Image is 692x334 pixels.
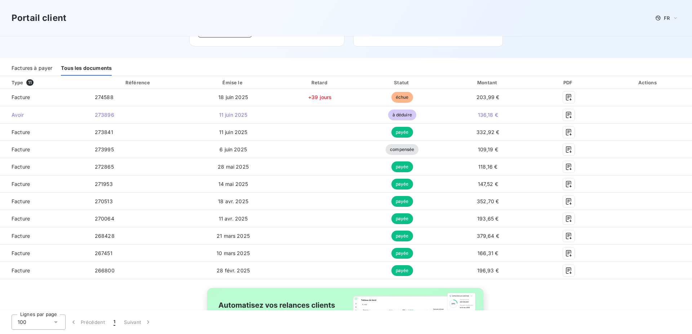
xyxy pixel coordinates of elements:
[444,79,532,86] div: Montant
[219,112,248,118] span: 11 juin 2025
[478,250,498,256] span: 166,31 €
[95,146,114,152] span: 273995
[476,129,499,135] span: 332,92 €
[391,179,413,190] span: payée
[391,248,413,259] span: payée
[218,198,248,204] span: 18 avr. 2025
[95,164,114,170] span: 272865
[217,250,250,256] span: 10 mars 2025
[95,112,114,118] span: 273896
[95,267,115,273] span: 266800
[6,94,83,101] span: Facture
[391,213,413,224] span: payée
[12,12,66,25] h3: Portail client
[219,146,247,152] span: 6 juin 2025
[477,267,499,273] span: 196,93 €
[218,181,248,187] span: 14 mai 2025
[386,144,418,155] span: compensée
[391,161,413,172] span: payée
[6,129,83,136] span: Facture
[18,319,26,326] span: 100
[95,94,114,100] span: 274588
[6,146,83,153] span: Facture
[125,80,150,85] div: Référence
[6,181,83,188] span: Facture
[477,233,499,239] span: 379,64 €
[219,215,248,222] span: 11 avr. 2025
[95,233,115,239] span: 268428
[61,61,112,76] div: Tous les documents
[308,94,332,100] span: +39 jours
[6,163,83,170] span: Facture
[6,215,83,222] span: Facture
[109,315,120,330] button: 1
[664,15,670,21] span: FR
[6,198,83,205] span: Facture
[391,265,413,276] span: payée
[7,79,88,86] div: Type
[6,232,83,240] span: Facture
[190,79,277,86] div: Émise le
[391,231,413,241] span: payée
[605,79,691,86] div: Actions
[478,181,498,187] span: 147,52 €
[477,215,498,222] span: 193,65 €
[363,79,441,86] div: Statut
[217,267,250,273] span: 28 févr. 2025
[12,61,52,76] div: Factures à payer
[219,129,248,135] span: 11 juin 2025
[95,215,114,222] span: 270064
[114,319,115,326] span: 1
[478,164,497,170] span: 118,16 €
[391,127,413,138] span: payée
[478,146,498,152] span: 109,19 €
[217,233,250,239] span: 21 mars 2025
[95,198,113,204] span: 270513
[26,79,34,86] span: 11
[95,250,112,256] span: 267451
[6,267,83,274] span: Facture
[280,79,360,86] div: Retard
[391,196,413,207] span: payée
[6,250,83,257] span: Facture
[388,110,416,120] span: à déduire
[95,181,113,187] span: 271953
[534,79,603,86] div: PDF
[477,198,499,204] span: 352,70 €
[476,94,499,100] span: 203,99 €
[391,92,413,103] span: échue
[66,315,109,330] button: Précédent
[120,315,156,330] button: Suivant
[218,164,249,170] span: 28 mai 2025
[95,129,113,135] span: 273841
[6,111,83,119] span: Avoir
[218,94,248,100] span: 18 juin 2025
[478,112,498,118] span: 136,18 €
